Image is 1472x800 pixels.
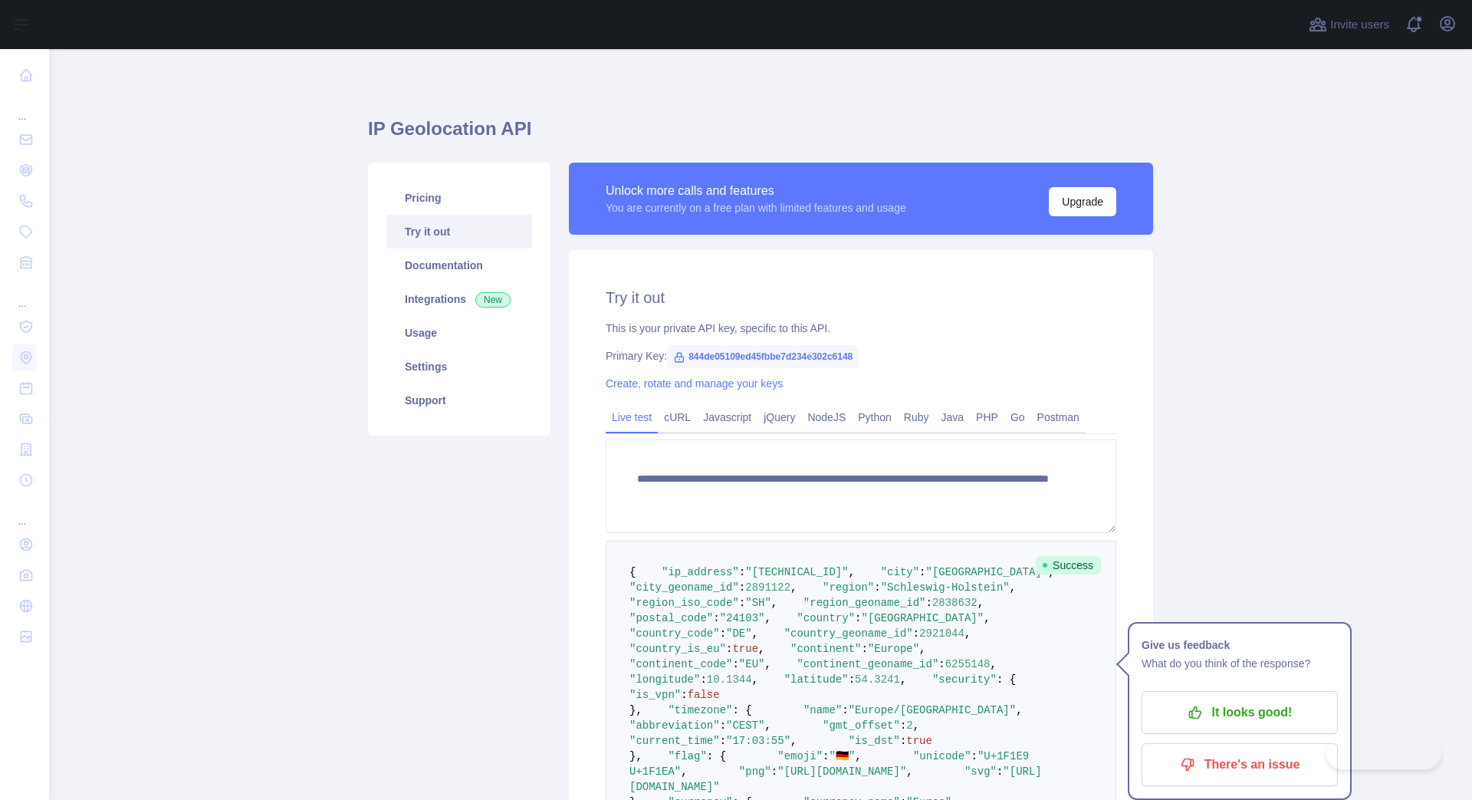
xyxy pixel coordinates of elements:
[707,750,726,762] span: : {
[386,316,532,350] a: Usage
[12,279,37,310] div: ...
[997,765,1003,778] span: :
[739,658,765,670] span: "EU"
[386,181,532,215] a: Pricing
[12,92,37,123] div: ...
[668,704,732,716] span: "timezone"
[823,581,874,594] span: "region"
[1016,704,1022,716] span: ,
[629,658,732,670] span: "continent_code"
[964,765,997,778] span: "svg"
[823,719,900,732] span: "gmt_offset"
[978,597,984,609] span: ,
[12,497,37,528] div: ...
[932,673,997,686] span: "security"
[784,627,913,640] span: "country_geoname_id"
[757,405,801,430] a: jQuery
[629,750,642,762] span: },
[764,719,770,732] span: ,
[720,627,726,640] span: :
[971,750,978,762] span: :
[1306,12,1392,37] button: Invite users
[938,658,945,670] span: :
[1010,581,1016,594] span: ,
[739,597,745,609] span: :
[681,689,687,701] span: :
[386,282,532,316] a: Integrations New
[745,566,848,578] span: "[TECHNICAL_ID]"
[855,673,900,686] span: 54.3241
[606,200,906,216] div: You are currently on a free plan with limited features and usage
[732,704,751,716] span: : {
[855,750,861,762] span: ,
[881,581,1010,594] span: "Schleswig-Holstein"
[919,627,964,640] span: 2921044
[752,627,758,640] span: ,
[688,689,720,701] span: false
[852,405,898,430] a: Python
[606,287,1116,308] h2: Try it out
[991,658,997,670] span: ,
[720,612,765,624] span: "24103"
[1142,654,1338,673] p: What do you think of the response?
[764,658,770,670] span: ,
[861,643,867,655] span: :
[745,597,771,609] span: "SH"
[629,643,726,655] span: "country_is_eu"
[919,643,925,655] span: ,
[700,673,706,686] span: :
[984,612,990,624] span: ,
[658,405,697,430] a: cURL
[964,627,971,640] span: ,
[790,735,797,747] span: ,
[997,673,1016,686] span: : {
[842,704,848,716] span: :
[606,377,783,390] a: Create, rotate and manage your keys
[906,735,932,747] span: true
[386,215,532,249] a: Try it out
[849,704,1016,716] span: "Europe/[GEOGRAPHIC_DATA]"
[629,689,681,701] span: "is_vpn"
[739,765,771,778] span: "png"
[849,735,900,747] span: "is_dst"
[713,612,719,624] span: :
[726,735,790,747] span: "17:03:55"
[629,612,713,624] span: "postal_code"
[777,765,906,778] span: "[URL][DOMAIN_NAME]"
[726,719,764,732] span: "CEST"
[913,750,971,762] span: "unicode"
[629,627,720,640] span: "country_code"
[970,405,1004,430] a: PHP
[900,735,906,747] span: :
[752,673,758,686] span: ,
[629,735,720,747] span: "current_time"
[790,581,797,594] span: ,
[629,581,739,594] span: "city_geoname_id"
[849,566,855,578] span: ,
[1049,187,1116,216] button: Upgrade
[797,658,938,670] span: "continent_geoname_id"
[868,643,919,655] span: "Europe"
[1142,636,1338,654] h1: Give us feedback
[697,405,757,430] a: Javascript
[874,581,880,594] span: :
[1031,405,1086,430] a: Postman
[739,581,745,594] span: :
[667,345,859,368] span: 844de05109ed45fbbe7d234e302c6148
[926,566,1049,578] span: "[GEOGRAPHIC_DATA]"
[732,643,758,655] span: true
[681,765,687,778] span: ,
[881,566,919,578] span: "city"
[726,643,732,655] span: :
[739,566,745,578] span: :
[606,182,906,200] div: Unlock more calls and features
[784,673,849,686] span: "latitude"
[732,658,738,670] span: :
[668,750,706,762] span: "flag"
[1330,16,1389,34] span: Invite users
[945,658,991,670] span: 6255148
[720,719,726,732] span: :
[745,581,790,594] span: 2891122
[606,321,1116,336] div: This is your private API key, specific to this API.
[386,350,532,384] a: Settings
